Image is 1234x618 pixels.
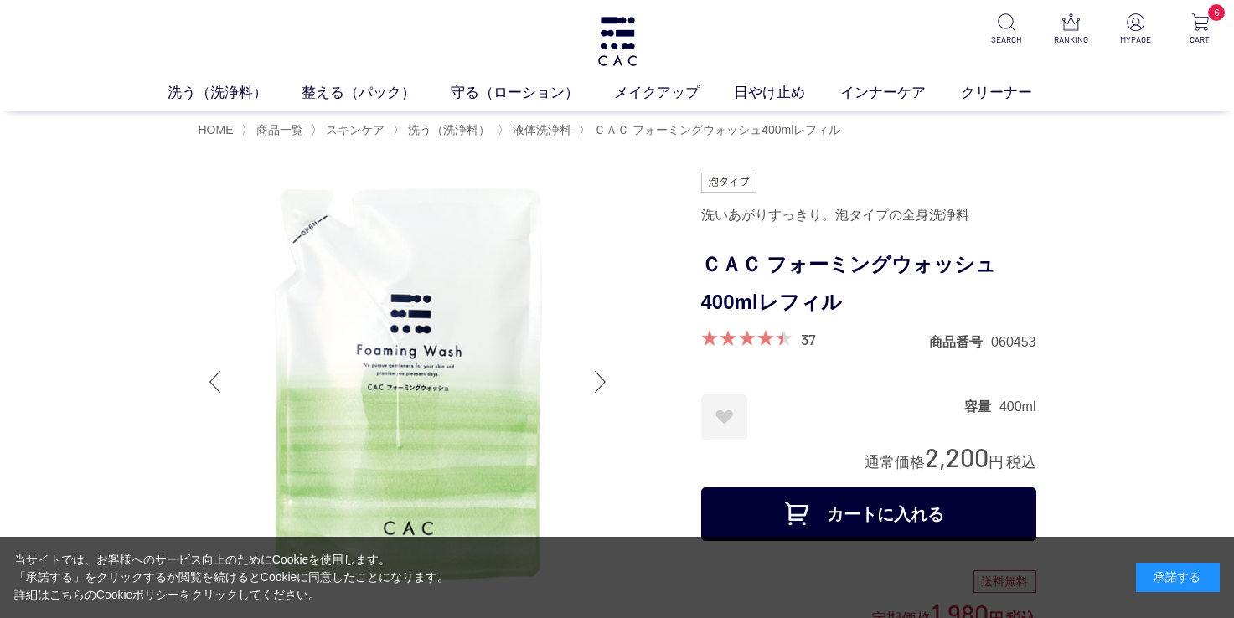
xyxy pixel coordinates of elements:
li: 〉 [498,122,576,138]
a: 6 CART [1180,13,1221,46]
a: SEARCH [986,13,1027,46]
a: 洗う（洗浄料） [405,123,490,136]
span: 6 [1208,4,1225,21]
li: 〉 [393,122,494,138]
span: 洗う（洗浄料） [408,123,490,136]
img: 泡タイプ [701,173,756,193]
a: スキンケア [323,123,385,136]
span: スキンケア [326,123,385,136]
span: 液体洗浄料 [513,123,571,136]
a: 整える（パック） [302,83,451,104]
a: 守る（ローション） [451,83,614,104]
li: 〉 [311,122,389,138]
span: 通常価格 [865,454,925,471]
div: 当サイトでは、お客様へのサービス向上のためにCookieを使用します。 「承諾する」をクリックするか閲覧を続けるとCookieに同意したことになります。 詳細はこちらの をクリックしてください。 [14,551,450,604]
img: logo [596,17,639,66]
li: 〉 [579,122,844,138]
a: RANKING [1051,13,1092,46]
a: 液体洗浄料 [509,123,571,136]
p: SEARCH [986,33,1027,46]
a: HOME [199,123,234,136]
p: MYPAGE [1115,33,1156,46]
button: カートに入れる [701,487,1036,541]
a: インナーケア [840,83,961,104]
a: クリーナー [961,83,1067,104]
a: ＣＡＣ フォーミングウォッシュ400mlレフィル [591,123,840,136]
img: ＣＡＣ フォーミングウォッシュ400mlレフィル [199,173,617,591]
a: メイクアップ [614,83,735,104]
li: 〉 [241,122,307,138]
a: お気に入りに登録する [701,394,747,440]
p: RANKING [1051,33,1092,46]
a: 日やけ止め [734,83,840,104]
a: MYPAGE [1115,13,1156,46]
dt: 商品番号 [929,333,991,351]
dd: 060453 [991,333,1035,351]
span: 商品一覧 [256,123,303,136]
div: 承諾する [1136,563,1220,592]
a: 37 [801,330,816,348]
span: 2,200 [925,441,989,472]
div: 洗いあがりすっきり。泡タイプの全身洗浄料 [701,201,1036,229]
span: ＣＡＣ フォーミングウォッシュ400mlレフィル [594,123,840,136]
span: 円 [989,454,1004,471]
a: 洗う（洗浄料） [168,83,302,104]
dd: 400ml [999,398,1036,415]
dt: 容量 [964,398,999,415]
h1: ＣＡＣ フォーミングウォッシュ400mlレフィル [701,246,1036,322]
p: CART [1180,33,1221,46]
span: 税込 [1006,454,1036,471]
a: 商品一覧 [253,123,303,136]
a: Cookieポリシー [96,588,180,601]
